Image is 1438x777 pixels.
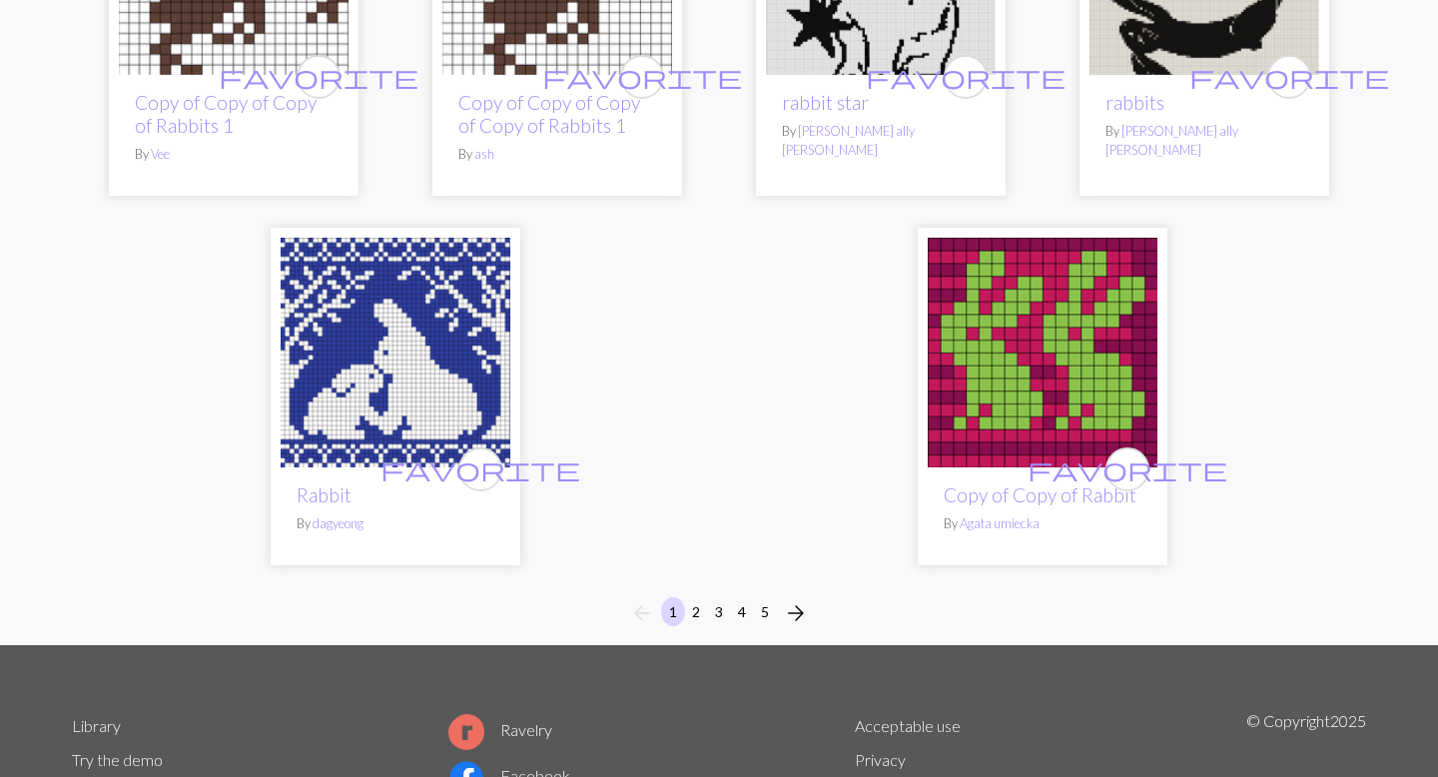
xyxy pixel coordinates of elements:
p: By [458,145,656,164]
span: favorite [866,61,1066,92]
a: Ravelry [448,720,552,739]
span: favorite [219,61,418,92]
a: Agata umiecka [960,515,1040,531]
button: 1 [661,597,685,626]
button: 5 [753,597,777,626]
a: [PERSON_NAME] ally [PERSON_NAME] [1105,123,1238,158]
button: favourite [1105,447,1149,491]
button: favourite [1267,55,1311,99]
i: favourite [1189,57,1389,97]
button: favourite [458,447,502,491]
i: favourite [219,57,418,97]
a: Rabbit [928,341,1157,360]
p: By [782,122,980,160]
a: dagyeong [313,515,363,531]
a: Rabbit [297,483,352,506]
i: favourite [380,449,580,489]
button: favourite [297,55,341,99]
a: ash [474,146,494,162]
a: Privacy [855,750,906,769]
p: By [297,514,494,533]
span: favorite [1189,61,1389,92]
button: 4 [730,597,754,626]
a: Rabbit [281,341,510,360]
i: favourite [542,57,742,97]
button: Next [776,597,816,629]
i: favourite [1028,449,1227,489]
i: favourite [866,57,1066,97]
span: favorite [542,61,742,92]
span: arrow_forward [784,599,808,627]
p: By [944,514,1141,533]
img: Rabbit [281,238,510,467]
a: Try the demo [72,750,163,769]
span: favorite [1028,453,1227,484]
a: Library [72,716,121,735]
a: Copy of Copy of Rabbit [944,483,1136,506]
a: Copy of Copy of Copy of Rabbits 1 [135,91,317,137]
button: 3 [707,597,731,626]
a: rabbit star [782,91,869,114]
p: By [1105,122,1303,160]
span: favorite [380,453,580,484]
a: Copy of Copy of Copy of Copy of Rabbits 1 [458,91,640,137]
a: Vee [151,146,170,162]
p: By [135,145,333,164]
img: Rabbit [928,238,1157,467]
i: Next [784,601,808,625]
a: Acceptable use [855,716,961,735]
button: favourite [944,55,988,99]
a: rabbits [1105,91,1164,114]
a: [PERSON_NAME] ally [PERSON_NAME] [782,123,915,158]
button: 2 [684,597,708,626]
nav: Page navigation [622,597,816,629]
img: Ravelry logo [448,714,484,750]
button: favourite [620,55,664,99]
